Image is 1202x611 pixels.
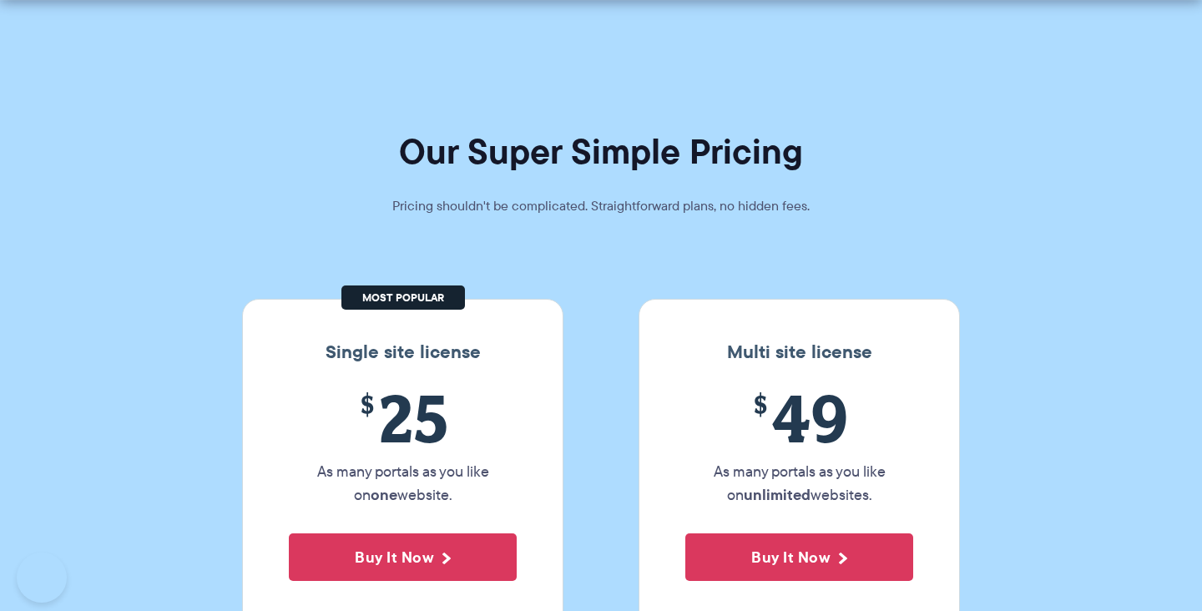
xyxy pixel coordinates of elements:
[289,460,517,507] p: As many portals as you like on website.
[371,483,397,506] strong: one
[289,380,517,456] span: 25
[744,483,811,506] strong: unlimited
[656,341,942,363] h3: Multi site license
[289,533,517,581] button: Buy It Now
[17,553,67,603] iframe: Toggle Customer Support
[685,460,913,507] p: As many portals as you like on websites.
[260,341,546,363] h3: Single site license
[685,380,913,456] span: 49
[685,533,913,581] button: Buy It Now
[351,194,851,218] p: Pricing shouldn't be complicated. Straightforward plans, no hidden fees.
